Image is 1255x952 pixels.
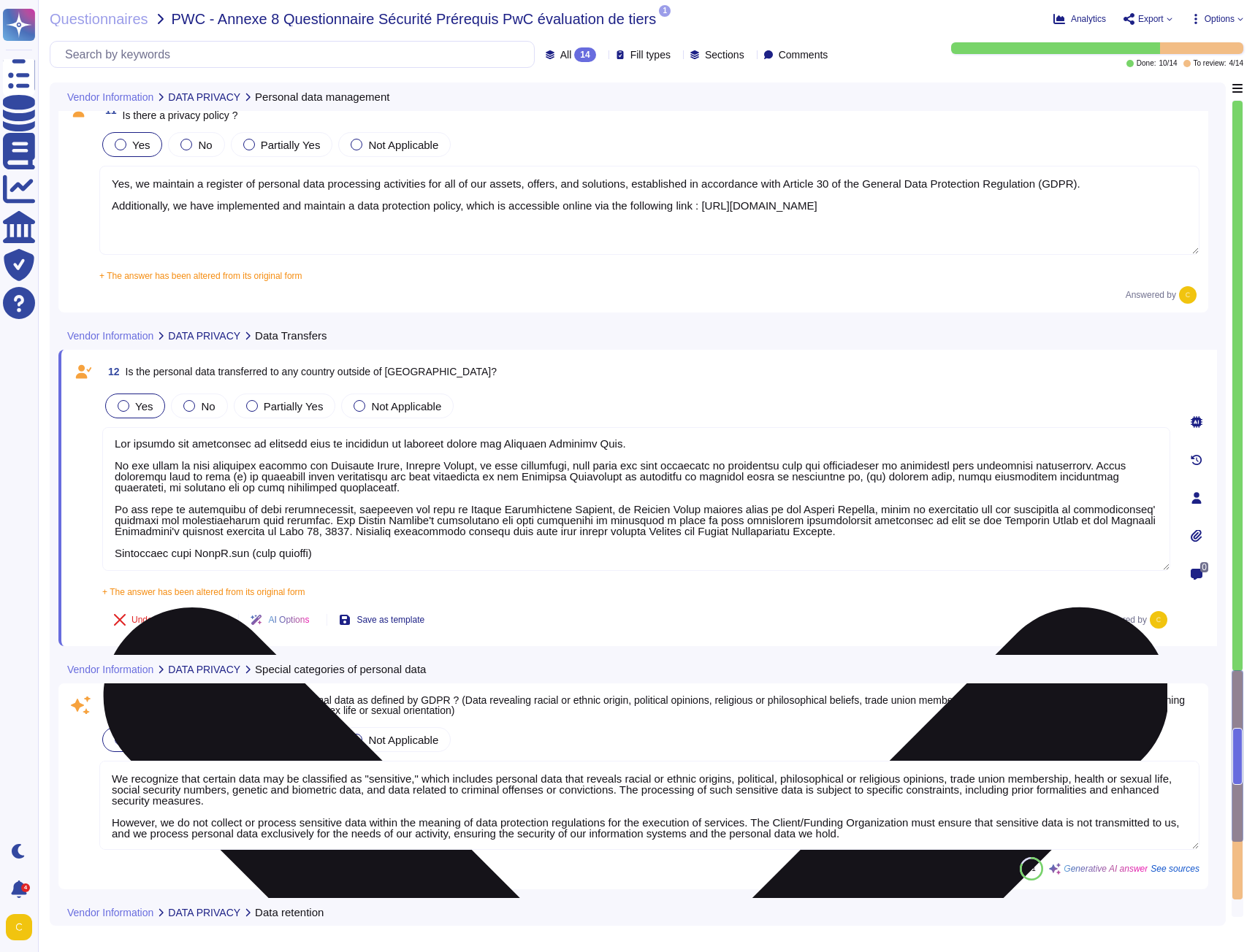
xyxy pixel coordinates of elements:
span: Vendor Information [67,907,153,918]
span: No [198,139,212,151]
span: DATA PRIVACY [168,907,240,918]
span: 13 [99,700,117,710]
span: 4 / 14 [1229,60,1243,67]
span: Done: [1137,60,1156,67]
span: DATA PRIVACY [168,92,240,102]
span: Data Transfers [255,330,327,341]
span: + The answer has been altered from its original form [99,271,302,281]
span: Is the personal data transferred to any country outside of [GEOGRAPHIC_DATA]? [126,366,497,377]
span: Vendor Information [67,92,153,102]
span: Not Applicable [368,139,438,151]
span: Vendor Information [67,664,153,675]
span: Fill types [630,50,671,60]
img: user [1150,611,1167,629]
span: 12 [102,366,120,377]
span: Vendor Information [67,331,153,341]
span: No [201,400,215,412]
div: 14 [574,47,595,62]
span: Options [1205,15,1235,23]
textarea: Lor ipsumdo sit ametconsec ad elitsedd eius te incididun ut laboreet dolore mag Aliquaen Adminimv... [102,427,1170,571]
span: Data retention [255,907,324,918]
span: Partially Yes [261,139,321,151]
span: 10 / 14 [1159,60,1177,67]
span: 11 [99,105,117,115]
span: 1 [659,5,671,17]
textarea: Yes, we maintain a register of personal data processing activities for all of our assets, offers,... [99,166,1199,255]
span: PWC - Annexe 8 Questionnaire Sécurité Prérequis PwC évaluation de tiers [172,12,657,26]
span: DATA PRIVACY [168,331,240,341]
span: See sources [1151,864,1199,873]
span: Yes [132,139,150,151]
input: Search by keywords [58,42,534,67]
span: Not Applicable [371,400,441,412]
span: Yes [135,400,153,412]
span: Questionnaires [50,12,148,26]
img: user [1179,286,1197,304]
span: 81 [1028,864,1036,872]
span: DATA PRIVACY [168,664,240,675]
span: All [560,50,572,60]
button: Analytics [1053,13,1106,25]
span: Comments [779,50,828,60]
span: Export [1138,15,1164,23]
div: 4 [21,883,30,892]
span: Answered by [1126,291,1176,299]
span: Sections [705,50,744,60]
span: Analytics [1071,15,1106,23]
span: Personal data management [255,91,389,102]
span: Special categories of personal data [255,664,426,675]
span: To review: [1194,60,1227,67]
span: Partially Yes [264,400,324,412]
span: 0 [1200,562,1208,572]
textarea: We recognize that certain data may be classified as "sensitive," which includes personal data tha... [99,761,1199,850]
img: user [6,914,32,940]
button: user [3,911,42,943]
